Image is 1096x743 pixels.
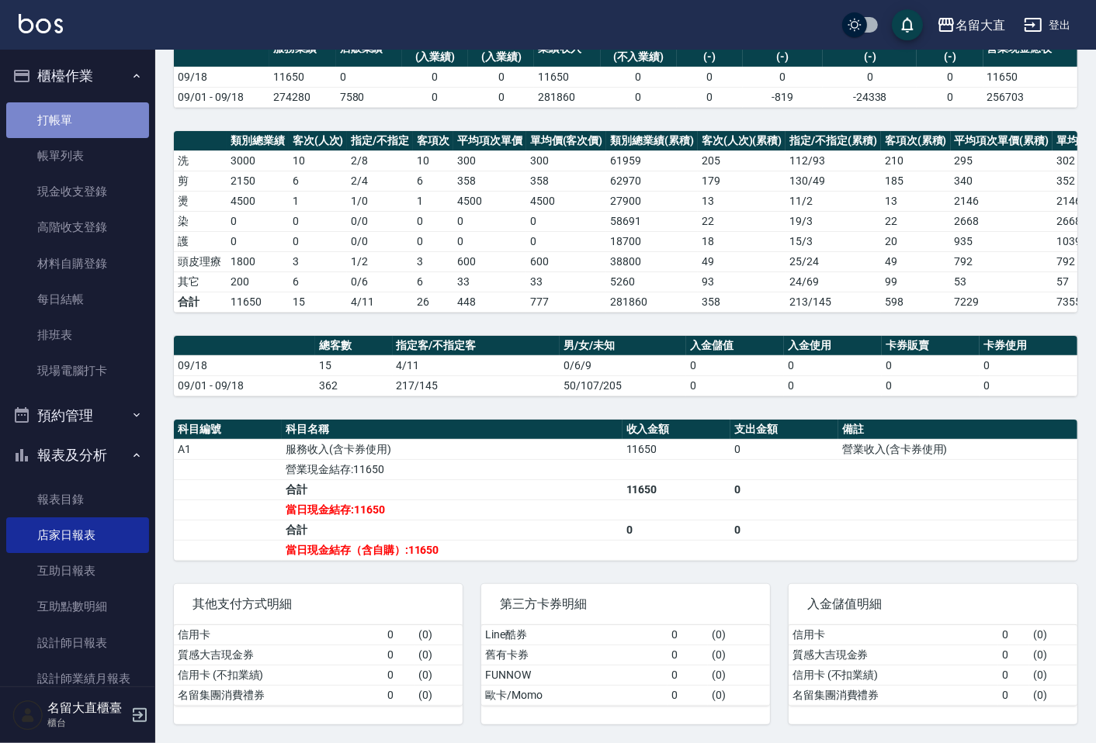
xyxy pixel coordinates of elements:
[414,685,463,705] td: ( 0 )
[282,420,622,440] th: 科目名稱
[730,439,838,459] td: 0
[789,645,998,665] td: 質感大吉現金券
[951,251,1053,271] td: 792
[269,67,335,87] td: 11650
[282,459,622,479] td: 營業現金結存:11650
[526,271,607,292] td: 33
[174,251,227,271] td: 頭皮理療
[686,375,784,396] td: 0
[951,150,1053,171] td: 295
[560,336,687,356] th: 男/女/未知
[174,375,315,396] td: 09/01 - 09/18
[882,375,980,396] td: 0
[882,336,980,356] th: 卡券販賣
[526,251,607,271] td: 600
[951,271,1053,292] td: 53
[413,251,453,271] td: 3
[468,87,534,107] td: 0
[951,171,1053,191] td: 340
[453,171,526,191] td: 358
[1029,685,1077,705] td: ( 0 )
[347,211,413,231] td: 0 / 0
[698,171,786,191] td: 179
[951,191,1053,211] td: 2146
[227,150,289,171] td: 3000
[882,355,980,375] td: 0
[881,292,951,312] td: 598
[606,251,698,271] td: 38800
[998,685,1029,705] td: 0
[413,131,453,151] th: 客項次
[881,231,951,251] td: 20
[453,231,526,251] td: 0
[786,171,881,191] td: 130 / 49
[174,67,269,87] td: 09/18
[881,131,951,151] th: 客項次(累積)
[823,87,917,107] td: -24338
[289,150,348,171] td: 10
[282,499,622,520] td: 當日現金結存:11650
[227,292,289,312] td: 11650
[526,211,607,231] td: 0
[347,150,413,171] td: 2 / 8
[6,209,149,245] a: 高階收支登錄
[6,174,149,209] a: 現金收支登錄
[917,87,983,107] td: 0
[481,625,668,645] td: Line酷券
[12,700,43,731] img: Person
[786,231,881,251] td: 15 / 3
[227,171,289,191] td: 2150
[698,231,786,251] td: 18
[668,625,708,645] td: 0
[606,150,698,171] td: 61959
[393,355,560,375] td: 4/11
[453,211,526,231] td: 0
[998,625,1029,645] td: 0
[686,355,784,375] td: 0
[413,271,453,292] td: 6
[606,211,698,231] td: 58691
[315,355,392,375] td: 15
[347,191,413,211] td: 1 / 0
[6,553,149,589] a: 互助日報表
[747,49,819,65] div: (-)
[698,271,786,292] td: 93
[347,231,413,251] td: 0 / 0
[730,520,838,540] td: 0
[730,479,838,499] td: 0
[560,375,687,396] td: 50/107/205
[786,211,881,231] td: 19 / 3
[468,67,534,87] td: 0
[951,231,1053,251] td: 935
[786,191,881,211] td: 11 / 2
[227,271,289,292] td: 200
[269,87,335,107] td: 274280
[6,56,149,96] button: 櫃檯作業
[623,520,730,540] td: 0
[6,661,149,696] a: 設計師業績月報表
[534,67,600,87] td: 11650
[601,67,677,87] td: 0
[677,87,743,107] td: 0
[413,292,453,312] td: 26
[980,336,1077,356] th: 卡券使用
[453,292,526,312] td: 448
[951,292,1053,312] td: 7229
[980,355,1077,375] td: 0
[6,625,149,661] a: 設計師日報表
[289,131,348,151] th: 客次(人次)
[174,625,383,645] td: 信用卡
[686,336,784,356] th: 入金儲值
[406,49,464,65] div: (入業績)
[336,67,402,87] td: 0
[677,67,743,87] td: 0
[347,171,413,191] td: 2 / 4
[526,292,607,312] td: 777
[192,596,444,612] span: 其他支付方式明細
[743,67,823,87] td: 0
[413,231,453,251] td: 0
[393,336,560,356] th: 指定客/不指定客
[823,67,917,87] td: 0
[414,625,463,645] td: ( 0 )
[282,439,622,459] td: 服務收入(含卡券使用)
